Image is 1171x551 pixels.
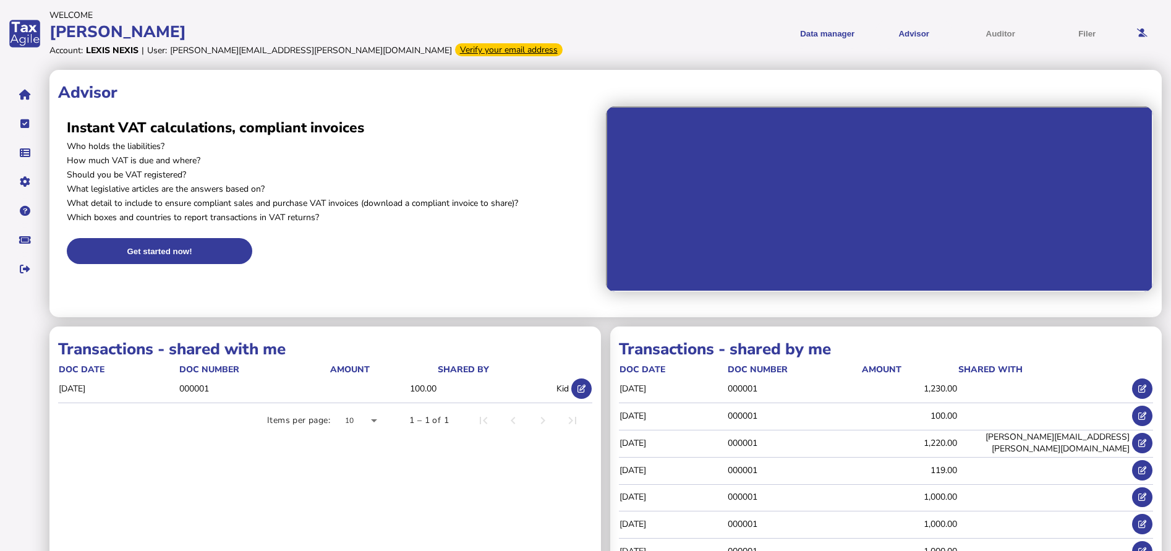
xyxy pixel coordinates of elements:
button: Tasks [12,111,38,137]
button: Open shared transaction [1132,378,1152,399]
p: Should you be VAT registered? [67,169,597,181]
p: Who holds the liabilities? [67,140,597,152]
p: How much VAT is due and where? [67,155,597,166]
div: Lexis Nexis [86,45,138,56]
button: Manage settings [12,169,38,195]
div: | [142,45,144,56]
button: Open shared transaction [571,378,592,399]
button: Auditor [961,19,1039,49]
td: [PERSON_NAME][EMAIL_ADDRESS][PERSON_NAME][DOMAIN_NAME] [958,430,1130,455]
div: doc number [728,364,861,375]
p: What detail to include to ensure compliant sales and purchase VAT invoices (download a compliant ... [67,197,597,209]
td: [DATE] [619,403,727,429]
td: 1,000.00 [861,484,958,510]
button: Open shared transaction [1132,406,1152,426]
div: Amount [862,364,901,375]
td: 000001 [727,430,861,455]
div: doc date [620,364,726,375]
td: 1,000.00 [861,511,958,537]
i: Email needs to be verified [1137,29,1148,37]
td: 100.00 [861,403,958,429]
button: Open shared transaction [1132,460,1152,481]
button: Shows a dropdown of VAT Advisor options [875,19,953,49]
td: 000001 [727,403,861,429]
td: [DATE] [619,484,727,510]
td: Kid [437,376,569,401]
h1: Advisor [58,82,1153,103]
menu: navigate products [591,19,1126,49]
div: Amount [862,364,957,375]
button: Open shared transaction [1132,514,1152,534]
div: shared by [438,364,569,375]
button: Home [12,82,38,108]
button: Get started now! [67,238,252,264]
td: [DATE] [619,511,727,537]
div: 1 – 1 of 1 [409,414,449,427]
td: 000001 [179,376,329,401]
button: Raise a support ticket [12,227,38,253]
iframe: Advisor intro [606,106,1154,292]
p: What legislative articles are the answers based on? [67,183,597,195]
td: 119.00 [861,457,958,482]
button: Sign out [12,256,38,282]
div: doc number [179,364,239,375]
div: doc date [59,364,104,375]
td: 1,230.00 [861,376,958,401]
div: [PERSON_NAME] [49,21,585,43]
td: 000001 [727,376,861,401]
div: Amount [330,364,370,375]
td: 000001 [727,457,861,482]
button: Data manager [12,140,38,166]
button: Open shared transaction [1132,487,1152,508]
div: doc date [59,364,178,375]
div: Amount [330,364,437,375]
td: 1,220.00 [861,430,958,455]
button: Shows a dropdown of Data manager options [788,19,866,49]
div: Verify your email address [455,43,563,56]
td: [DATE] [619,430,727,455]
h2: Instant VAT calculations, compliant invoices [67,118,597,137]
div: Account: [49,45,83,56]
td: 000001 [727,511,861,537]
td: [DATE] [58,376,179,401]
div: [PERSON_NAME][EMAIL_ADDRESS][PERSON_NAME][DOMAIN_NAME] [170,45,452,56]
div: shared with [958,364,1130,375]
div: Items per page: [267,414,330,427]
h1: Transactions - shared with me [58,338,592,360]
div: doc number [728,364,788,375]
div: Welcome [49,9,585,21]
h1: Transactions - shared by me [619,338,1153,360]
div: doc number [179,364,328,375]
div: shared with [958,364,1023,375]
div: doc date [620,364,665,375]
div: User: [147,45,167,56]
div: shared by [438,364,489,375]
td: [DATE] [619,457,727,482]
p: Which boxes and countries to report transactions in VAT returns? [67,211,597,223]
button: Filer [1048,19,1126,49]
td: 100.00 [330,376,438,401]
button: Open shared transaction [1132,433,1152,453]
button: Help pages [12,198,38,224]
td: [DATE] [619,376,727,401]
td: 000001 [727,484,861,510]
